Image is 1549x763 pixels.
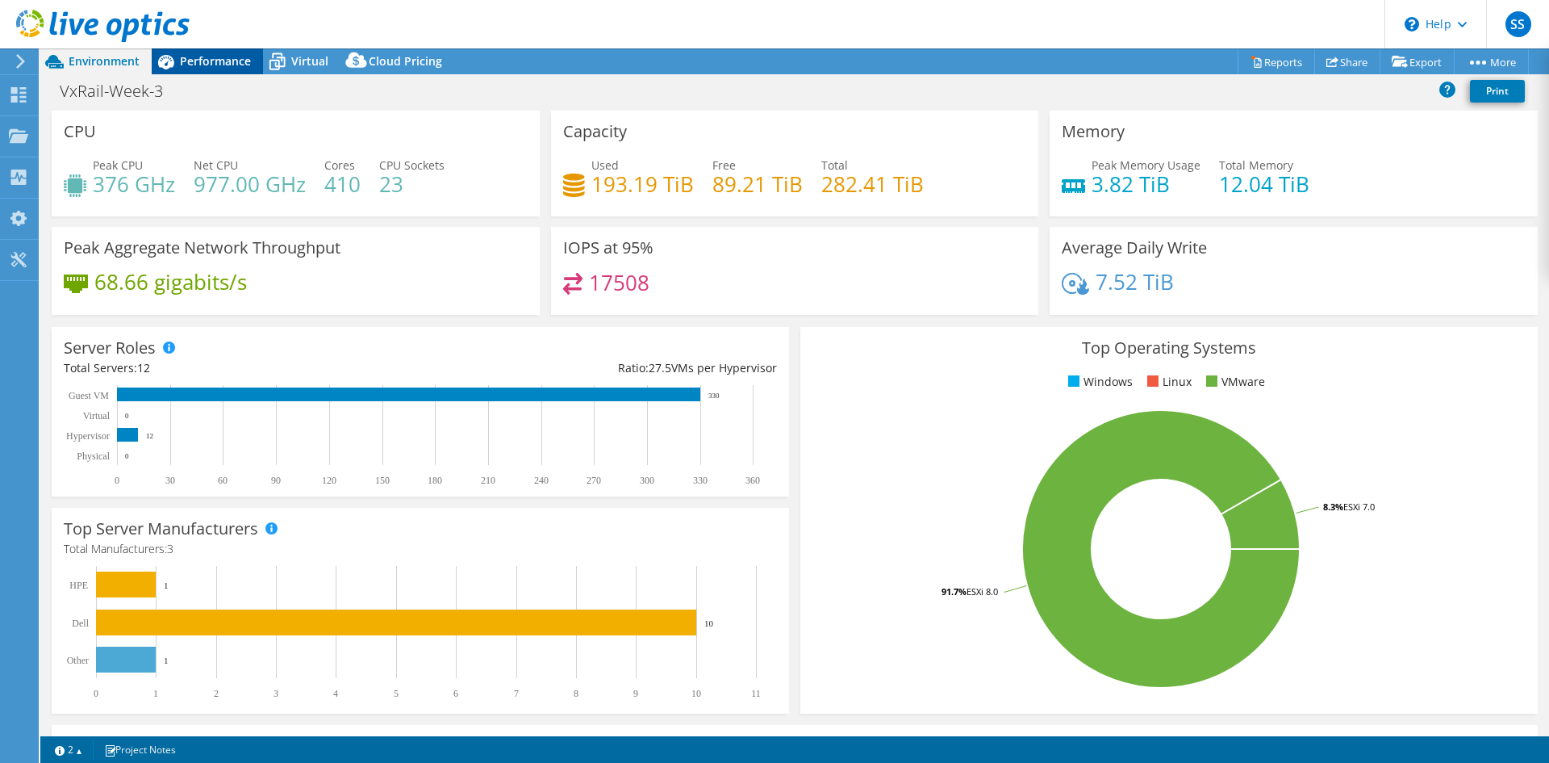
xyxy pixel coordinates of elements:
[1238,49,1315,74] a: Reports
[194,175,306,193] h4: 977.00 GHz
[52,82,188,100] h1: VxRail-Week-3
[1062,123,1125,140] h3: Memory
[1219,157,1293,173] span: Total Memory
[125,452,129,460] text: 0
[1092,157,1200,173] span: Peak Memory Usage
[66,430,110,442] text: Hypervisor
[322,475,336,486] text: 120
[712,157,736,173] span: Free
[563,123,627,140] h3: Capacity
[1202,373,1265,391] li: VMware
[1096,273,1174,291] h4: 7.52 TiB
[64,239,340,257] h3: Peak Aggregate Network Throughput
[146,432,153,440] text: 12
[591,175,694,193] h4: 193.19 TiB
[1470,80,1525,103] a: Print
[704,618,714,628] text: 10
[69,390,109,401] text: Guest VM
[379,175,445,193] h4: 23
[563,239,653,257] h3: IOPS at 95%
[137,360,150,375] span: 12
[649,360,671,375] span: 27.5
[369,53,442,69] span: Cloud Pricing
[64,123,96,140] h3: CPU
[83,410,111,421] text: Virtual
[751,688,761,699] text: 11
[167,541,173,556] span: 3
[1505,11,1531,37] span: SS
[291,53,328,69] span: Virtual
[1064,373,1133,391] li: Windows
[194,157,238,173] span: Net CPU
[633,688,638,699] text: 9
[77,451,110,462] text: Physical
[591,157,619,173] span: Used
[375,475,390,486] text: 150
[67,655,89,666] text: Other
[812,339,1526,357] h3: Top Operating Systems
[218,475,228,486] text: 60
[481,475,495,486] text: 210
[821,175,924,193] h4: 282.41 TiB
[514,688,519,699] text: 7
[712,175,803,193] h4: 89.21 TiB
[1143,373,1192,391] li: Linux
[942,585,967,597] tspan: 91.7%
[324,175,361,193] h4: 410
[94,688,98,699] text: 0
[64,540,777,558] h4: Total Manufacturers:
[574,688,578,699] text: 8
[1062,239,1207,257] h3: Average Daily Write
[93,157,143,173] span: Peak CPU
[164,656,169,665] text: 1
[93,175,175,193] h4: 376 GHz
[44,740,94,760] a: 2
[589,274,649,291] h4: 17508
[72,618,89,629] text: Dell
[1092,175,1200,193] h4: 3.82 TiB
[180,53,251,69] span: Performance
[271,475,281,486] text: 90
[214,688,219,699] text: 2
[640,475,654,486] text: 300
[821,157,848,173] span: Total
[708,392,720,400] text: 330
[1323,501,1343,513] tspan: 8.3%
[420,359,777,377] div: Ratio: VMs per Hypervisor
[967,585,998,597] tspan: ESXi 8.0
[93,740,187,760] a: Project Notes
[115,475,119,486] text: 0
[394,688,399,699] text: 5
[534,475,549,486] text: 240
[1380,49,1455,74] a: Export
[428,475,442,486] text: 180
[1343,501,1375,513] tspan: ESXi 7.0
[379,157,445,173] span: CPU Sockets
[125,412,129,420] text: 0
[165,475,175,486] text: 30
[693,475,708,486] text: 330
[453,688,458,699] text: 6
[153,688,158,699] text: 1
[691,688,701,699] text: 10
[1454,49,1529,74] a: More
[1405,17,1419,31] svg: \n
[64,359,420,377] div: Total Servers:
[69,580,88,591] text: HPE
[273,688,278,699] text: 3
[94,273,247,291] h4: 68.66 gigabits/s
[324,157,355,173] span: Cores
[333,688,338,699] text: 4
[587,475,601,486] text: 270
[1314,49,1380,74] a: Share
[745,475,760,486] text: 360
[64,339,156,357] h3: Server Roles
[164,581,169,590] text: 1
[69,53,140,69] span: Environment
[1219,175,1309,193] h4: 12.04 TiB
[64,520,258,538] h3: Top Server Manufacturers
